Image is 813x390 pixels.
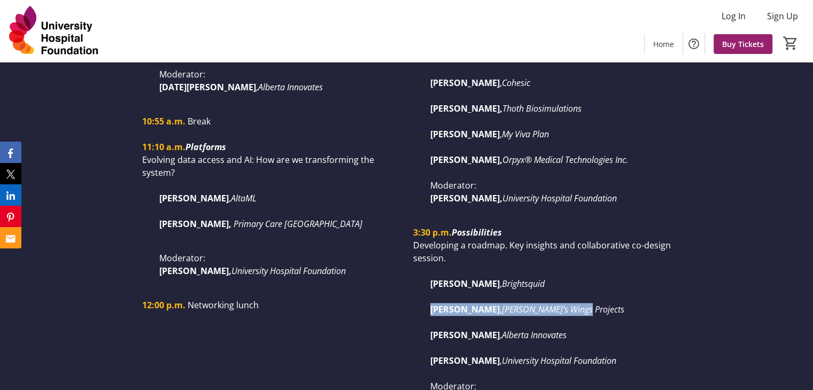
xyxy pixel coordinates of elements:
span: , [500,128,502,140]
em: University Hospital Foundation [502,355,616,366]
em: Thoth Biosimulations [502,103,582,114]
strong: [PERSON_NAME], [430,192,502,204]
em: University Hospital Foundation [502,192,617,204]
em: Alberta Innovates [258,81,323,93]
span: , [229,192,231,204]
span: Moderator: [159,68,205,80]
strong: 3:30 p.m. [413,227,452,238]
span: , [500,329,502,341]
em: Possibilities [452,227,502,238]
button: Sign Up [758,7,807,25]
button: Help [683,33,704,54]
em: My Viva Plan [502,128,549,140]
span: Evolving data access and AI: How are we transforming the system? [142,154,374,178]
span: Log In [722,10,746,22]
span: Buy Tickets [722,38,764,50]
a: Buy Tickets [714,34,772,54]
span: , [500,303,502,315]
strong: [PERSON_NAME] [430,303,500,315]
span: , [500,278,502,290]
strong: [PERSON_NAME], [430,154,502,166]
strong: [PERSON_NAME] [430,128,500,140]
button: Cart [781,34,800,53]
strong: [PERSON_NAME] [159,192,229,204]
strong: [PERSON_NAME] [430,355,500,366]
span: , [500,77,502,89]
strong: [PERSON_NAME], [159,265,231,277]
em: Platforms [185,141,226,153]
strong: [PERSON_NAME], [430,103,502,114]
strong: [PERSON_NAME] [430,329,500,341]
span: , [500,355,502,366]
strong: 12:00 p.m. [142,299,185,311]
span: Moderator: [159,252,205,264]
em: University Hospital Foundation [231,265,346,277]
em: [PERSON_NAME]’s Wings Projects [502,303,624,315]
em: AltaML [231,192,257,204]
button: Log In [713,7,754,25]
strong: [PERSON_NAME] [430,77,500,89]
strong: 10:55 a.m. [142,115,185,127]
span: , [256,81,258,93]
em: Orpyx® Medical Technologies Inc. [502,154,628,166]
em: Cohesic [502,77,530,89]
strong: [DATE][PERSON_NAME] [159,81,256,93]
strong: [PERSON_NAME] [430,278,500,290]
span: Break [188,115,211,127]
strong: [PERSON_NAME], [159,218,231,230]
img: University Hospital Foundation's Logo [6,4,102,58]
strong: 11:10 a.m. [142,141,185,153]
span: Home [653,38,674,50]
span: Networking lunch [188,299,259,311]
em: Primary Care [GEOGRAPHIC_DATA] [234,218,362,230]
em: Brightsquid [502,278,545,290]
span: Sign Up [767,10,798,22]
span: Moderator: [430,180,476,191]
em: Alberta Innovates [502,329,567,341]
a: Home [645,34,683,54]
span: Developing a roadmap. Key insights and collaborative co-design session. [413,239,671,264]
